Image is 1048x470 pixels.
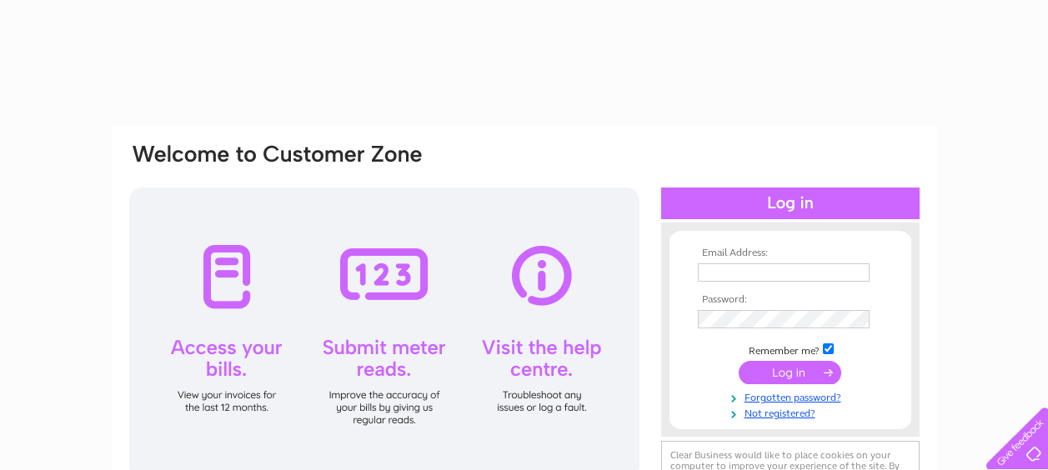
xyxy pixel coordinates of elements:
[694,341,887,357] td: Remember me?
[694,247,887,259] th: Email Address:
[739,361,841,384] input: Submit
[694,294,887,306] th: Password:
[698,388,887,404] a: Forgotten password?
[698,404,887,420] a: Not registered?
